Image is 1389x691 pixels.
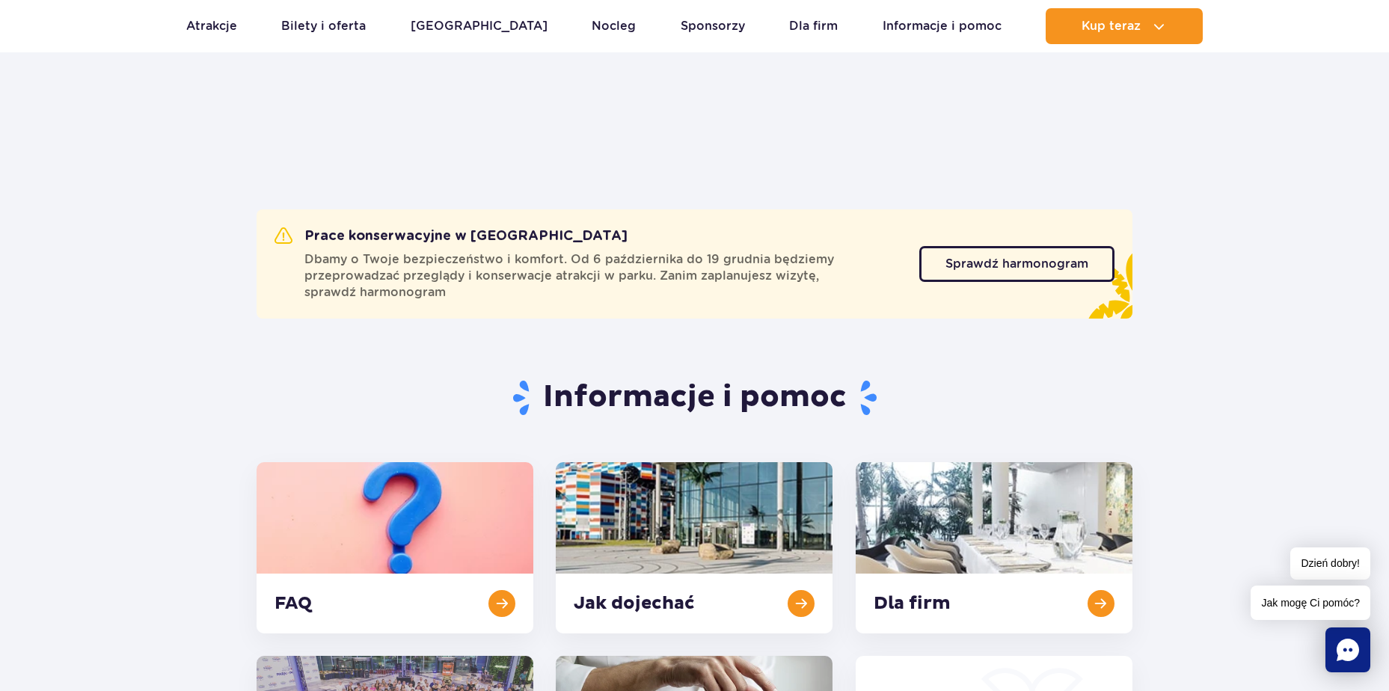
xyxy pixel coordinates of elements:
[1290,547,1370,580] span: Dzień dobry!
[1082,19,1141,33] span: Kup teraz
[592,8,636,44] a: Nocleg
[919,246,1114,282] a: Sprawdź harmonogram
[281,8,366,44] a: Bilety i oferta
[789,8,838,44] a: Dla firm
[883,8,1002,44] a: Informacje i pomoc
[411,8,548,44] a: [GEOGRAPHIC_DATA]
[681,8,745,44] a: Sponsorzy
[1325,627,1370,672] div: Chat
[186,8,237,44] a: Atrakcje
[257,378,1132,417] h1: Informacje i pomoc
[275,227,628,245] h2: Prace konserwacyjne w [GEOGRAPHIC_DATA]
[1046,8,1203,44] button: Kup teraz
[945,258,1088,270] span: Sprawdź harmonogram
[1251,586,1370,620] span: Jak mogę Ci pomóc?
[304,251,901,301] span: Dbamy o Twoje bezpieczeństwo i komfort. Od 6 października do 19 grudnia będziemy przeprowadzać pr...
